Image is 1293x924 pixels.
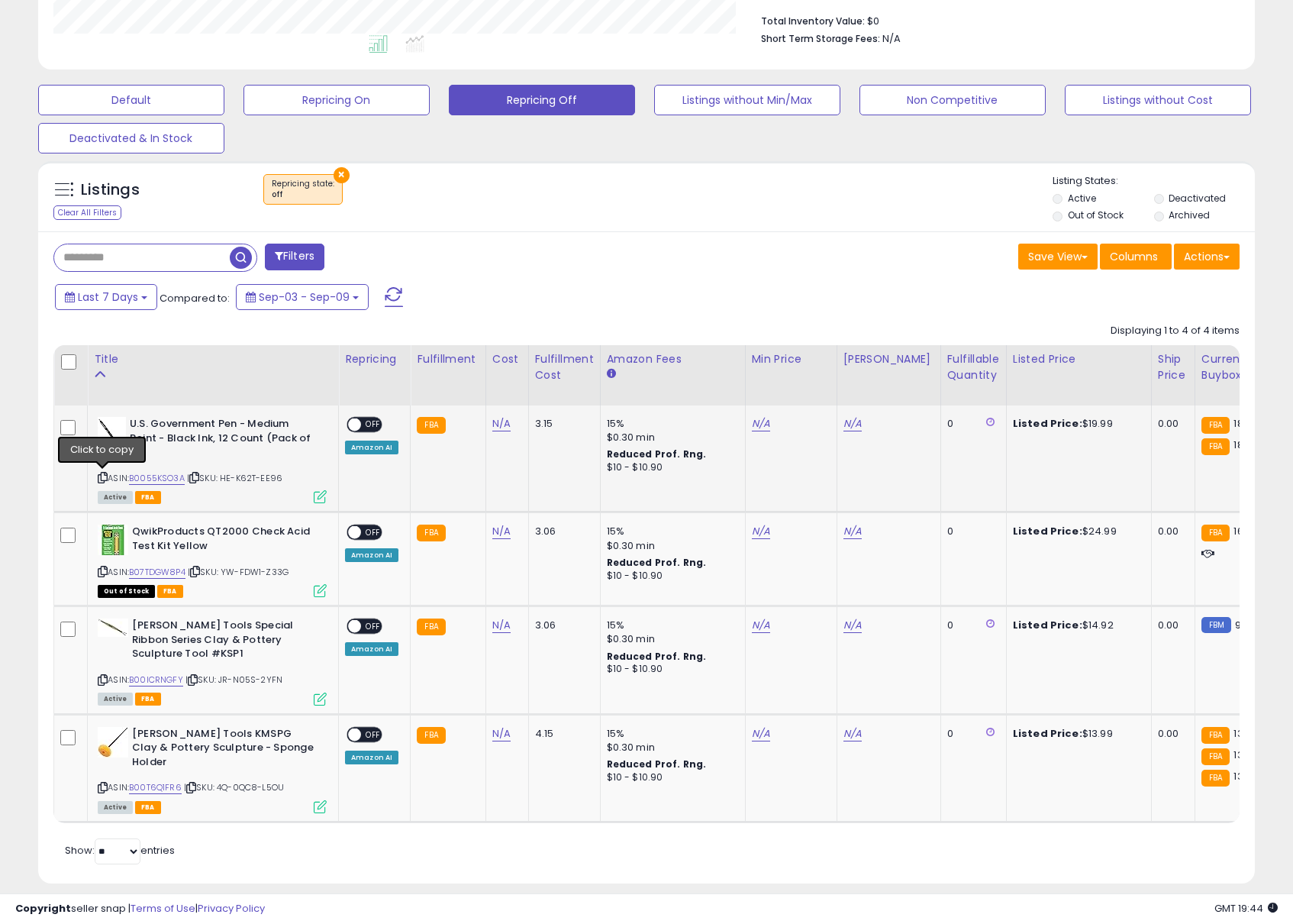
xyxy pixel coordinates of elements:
span: Columns [1110,249,1158,264]
div: Amazon AI [345,548,398,562]
div: Clear All Filters [53,205,121,220]
small: FBA [417,727,445,744]
b: Reduced Prof. Rng. [607,556,707,569]
div: seller snap | | [15,902,265,916]
div: 15% [607,619,734,632]
span: All listings currently available for purchase on Amazon [98,693,133,706]
div: Current Buybox Price [1201,351,1280,383]
div: $10 - $10.90 [607,771,734,784]
div: Listed Price [1013,351,1145,367]
a: N/A [492,618,511,633]
span: FBA [135,491,161,504]
div: ASIN: [98,727,327,812]
strong: Copyright [15,901,71,916]
b: Reduced Prof. Rng. [607,447,707,460]
div: 0.00 [1158,417,1183,431]
div: Amazon AI [345,441,398,454]
div: Fulfillment Cost [535,351,594,383]
small: FBA [1201,770,1230,787]
div: 0.00 [1158,727,1183,741]
div: 3.06 [535,525,588,538]
span: | SKU: JR-N05S-2YFN [185,674,282,686]
div: 15% [607,727,734,741]
div: Cost [492,351,522,367]
span: OFF [361,728,385,741]
span: Repricing state : [272,178,334,201]
div: $13.99 [1013,727,1140,741]
span: | SKU: 4Q-0QC8-L5OU [184,781,284,793]
div: 15% [607,417,734,431]
span: FBA [135,693,161,706]
div: $24.99 [1013,525,1140,538]
b: Short Term Storage Fees: [761,32,880,45]
a: N/A [492,524,511,539]
div: $0.30 min [607,431,734,444]
span: OFF [361,418,385,431]
a: B00ICRNGFY [129,674,183,687]
span: All listings currently available for purchase on Amazon [98,801,133,814]
div: 4.15 [535,727,588,741]
button: Sep-03 - Sep-09 [236,284,369,310]
div: $0.30 min [607,539,734,553]
a: N/A [843,726,862,741]
div: 0.00 [1158,525,1183,538]
div: 3.06 [535,619,588,632]
div: Min Price [752,351,830,367]
div: $14.92 [1013,619,1140,632]
button: Last 7 Days [55,284,157,310]
small: FBA [1201,438,1230,455]
b: Reduced Prof. Rng. [607,650,707,663]
img: 51UAa-k35oL._SL40_.jpg [98,525,128,555]
button: Deactivated & In Stock [38,123,224,153]
b: Reduced Prof. Rng. [607,758,707,771]
span: All listings that are currently out of stock and unavailable for purchase on Amazon [98,585,155,598]
span: 16.9 [1233,524,1252,538]
button: Save View [1018,244,1098,270]
div: 15% [607,525,734,538]
a: Privacy Policy [198,901,265,916]
small: FBA [417,619,445,635]
b: Listed Price: [1013,726,1082,741]
div: Ship Price [1158,351,1188,383]
small: FBA [417,417,445,434]
small: FBA [1201,748,1230,765]
div: ASIN: [98,525,327,596]
span: | SKU: YW-FDW1-Z33G [188,566,289,578]
span: N/A [882,31,901,46]
button: Repricing On [243,85,430,115]
div: Amazon AI [345,642,398,656]
a: N/A [752,726,770,741]
div: 3.15 [535,417,588,431]
span: Sep-03 - Sep-09 [259,289,350,305]
small: FBA [1201,525,1230,541]
div: 0 [947,417,995,431]
a: B0055KSO3A [129,472,185,485]
small: FBA [1201,727,1230,744]
div: Repricing [345,351,404,367]
small: FBA [1201,417,1230,434]
div: off [272,189,334,200]
div: Amazon Fees [607,351,739,367]
label: Deactivated [1169,192,1226,205]
a: B07TDGW8P4 [129,566,185,579]
div: ASIN: [98,619,327,703]
a: B00T6Q1FR6 [129,781,182,794]
button: Columns [1100,244,1172,270]
small: Amazon Fees. [607,367,616,381]
div: $10 - $10.90 [607,461,734,474]
a: N/A [843,416,862,431]
div: Title [94,351,332,367]
label: Active [1068,192,1096,205]
button: × [334,167,350,183]
button: Default [38,85,224,115]
b: Listed Price: [1013,416,1082,431]
small: FBA [417,525,445,541]
img: 31ntU9HyCwL._SL40_.jpg [98,727,128,758]
span: OFF [361,526,385,539]
span: | SKU: HE-K62T-EE96 [187,472,282,484]
span: FBA [135,801,161,814]
button: Listings without Cost [1065,85,1251,115]
span: All listings currently available for purchase on Amazon [98,491,133,504]
div: Amazon AI [345,751,398,764]
label: Out of Stock [1068,208,1124,221]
